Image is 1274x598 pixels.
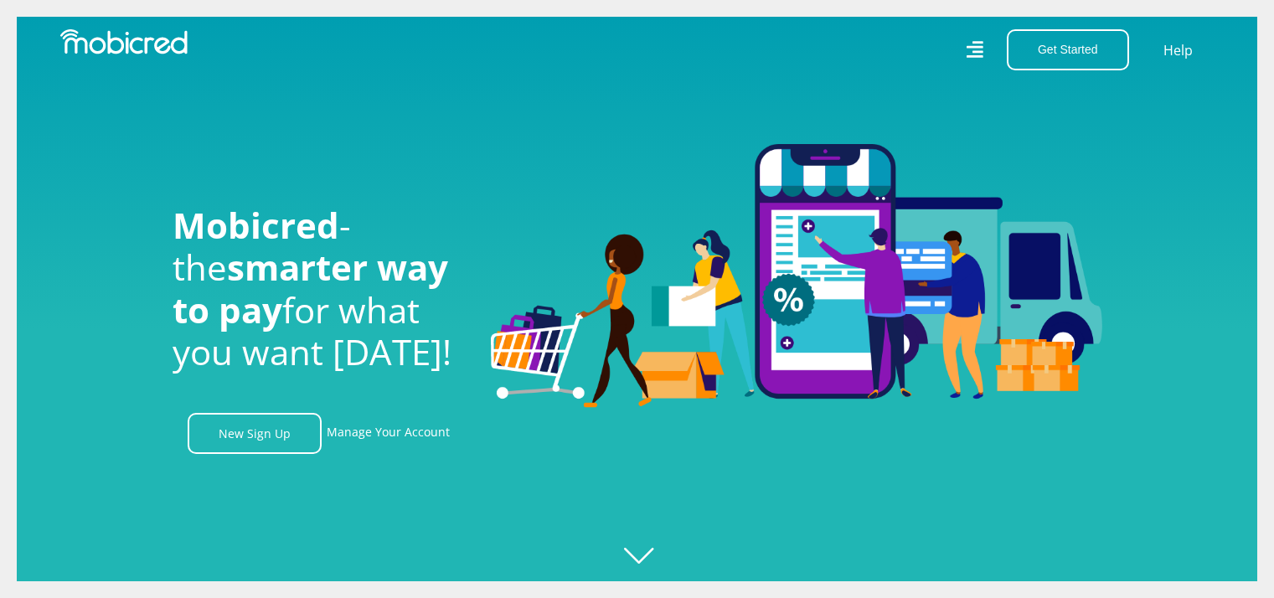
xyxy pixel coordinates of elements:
img: Welcome to Mobicred [491,144,1102,409]
a: Help [1163,39,1194,61]
img: Mobicred [60,29,188,54]
a: New Sign Up [188,413,322,454]
button: Get Started [1007,29,1129,70]
a: Manage Your Account [327,413,450,454]
span: Mobicred [173,201,339,249]
h1: - the for what you want [DATE]! [173,204,466,374]
span: smarter way to pay [173,243,448,333]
